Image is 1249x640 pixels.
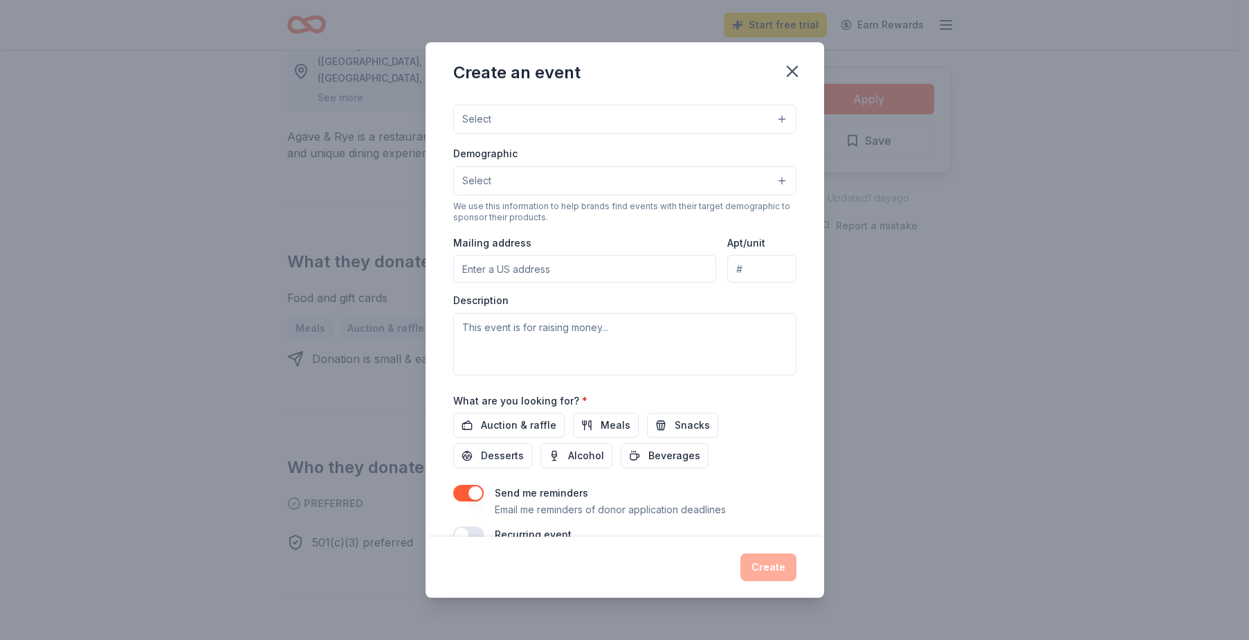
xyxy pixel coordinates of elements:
[453,294,509,308] label: Description
[453,394,587,408] label: What are you looking for?
[675,417,710,434] span: Snacks
[727,236,765,250] label: Apt/unit
[453,443,532,468] button: Desserts
[453,255,717,283] input: Enter a US address
[453,147,518,161] label: Demographic
[495,528,572,540] label: Recurring event
[573,413,639,438] button: Meals
[568,447,604,464] span: Alcohol
[453,105,796,134] button: Select
[453,62,581,84] div: Create an event
[453,413,565,438] button: Auction & raffle
[481,447,524,464] span: Desserts
[462,111,491,127] span: Select
[481,417,556,434] span: Auction & raffle
[621,443,709,468] button: Beverages
[453,236,531,250] label: Mailing address
[495,501,726,518] p: Email me reminders of donor application deadlines
[462,172,491,189] span: Select
[495,487,588,499] label: Send me reminders
[647,413,718,438] button: Snacks
[727,255,796,283] input: #
[453,166,796,195] button: Select
[453,201,796,223] div: We use this information to help brands find events with their target demographic to sponsor their...
[540,443,612,468] button: Alcohol
[601,417,630,434] span: Meals
[648,447,700,464] span: Beverages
